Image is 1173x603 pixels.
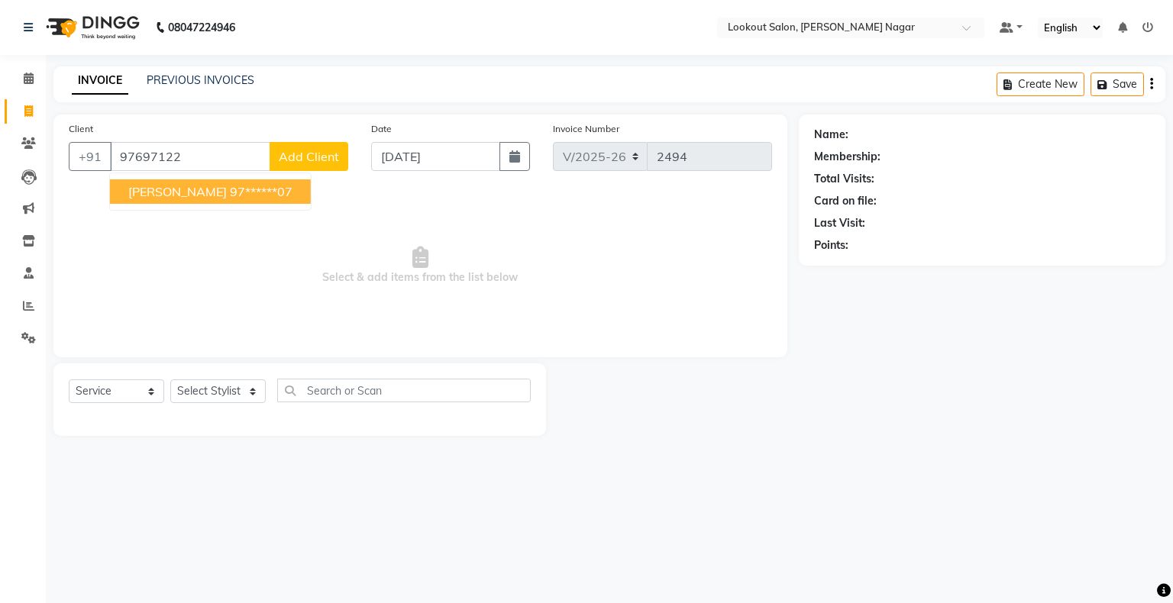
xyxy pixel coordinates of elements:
div: Points: [814,237,848,253]
div: Total Visits: [814,171,874,187]
div: Membership: [814,149,881,165]
label: Client [69,122,93,136]
b: 08047224946 [168,6,235,49]
img: logo [39,6,144,49]
button: +91 [69,142,111,171]
input: Search or Scan [277,379,531,402]
span: [PERSON_NAME] [128,184,227,199]
div: Last Visit: [814,215,865,231]
button: Create New [997,73,1084,96]
label: Date [371,122,392,136]
button: Save [1091,73,1144,96]
a: INVOICE [72,67,128,95]
span: Select & add items from the list below [69,189,772,342]
div: Name: [814,127,848,143]
label: Invoice Number [553,122,619,136]
span: Add Client [279,149,339,164]
button: Add Client [270,142,348,171]
input: Search by Name/Mobile/Email/Code [110,142,270,171]
div: Card on file: [814,193,877,209]
a: PREVIOUS INVOICES [147,73,254,87]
